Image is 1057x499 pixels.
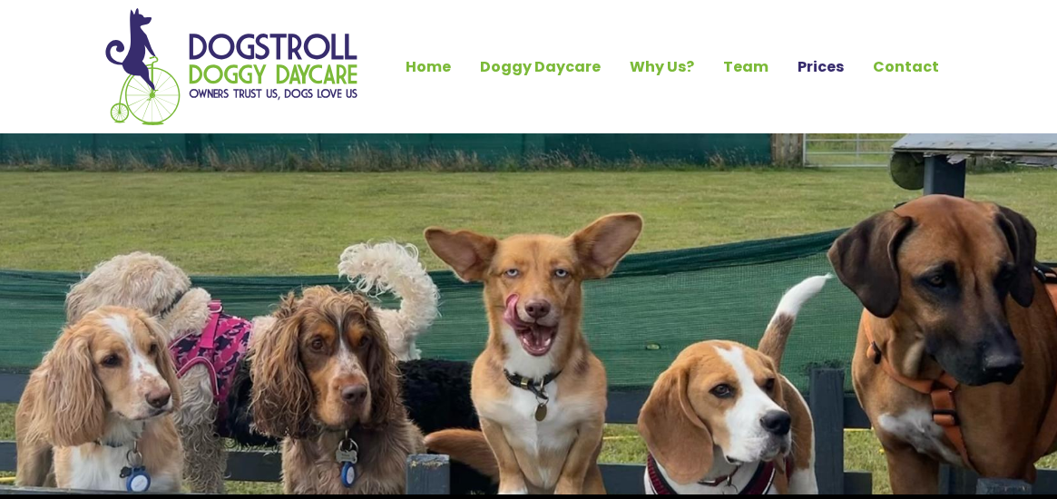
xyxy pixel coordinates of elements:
a: Doggy Daycare [465,52,615,83]
img: Home [104,7,358,126]
a: Home [391,52,465,83]
a: Prices [783,52,858,83]
a: Why Us? [615,52,709,83]
a: Contact [858,52,954,83]
a: Team [709,52,783,83]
